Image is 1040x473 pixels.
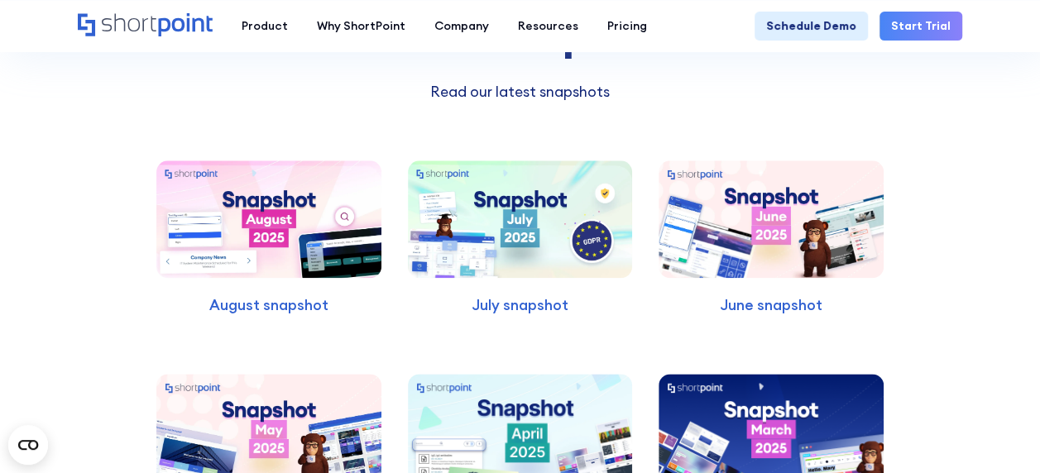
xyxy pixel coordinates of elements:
a: Resources [504,12,593,41]
div: Pricing [607,17,647,35]
a: Why ShortPoint [303,12,420,41]
div: Product [242,17,288,35]
a: Company [420,12,504,41]
a: June snapshot [651,137,890,316]
iframe: Chat Widget [742,281,1040,473]
div: Latest Snapshots [150,7,891,58]
button: Open CMP widget [8,425,48,465]
div: Resources [518,17,578,35]
a: Start Trial [879,12,962,41]
p: August snapshot [156,294,381,316]
div: Company [434,17,489,35]
p: July snapshot [408,294,633,316]
a: Pricing [593,12,662,41]
p: June snapshot [659,294,884,316]
a: Schedule Demo [755,12,868,41]
div: Why ShortPoint [317,17,405,35]
a: Product [228,12,303,41]
a: August snapshot [150,137,389,316]
p: Read our latest snapshots [291,81,749,103]
a: Home [78,13,213,38]
a: July snapshot [400,137,640,316]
